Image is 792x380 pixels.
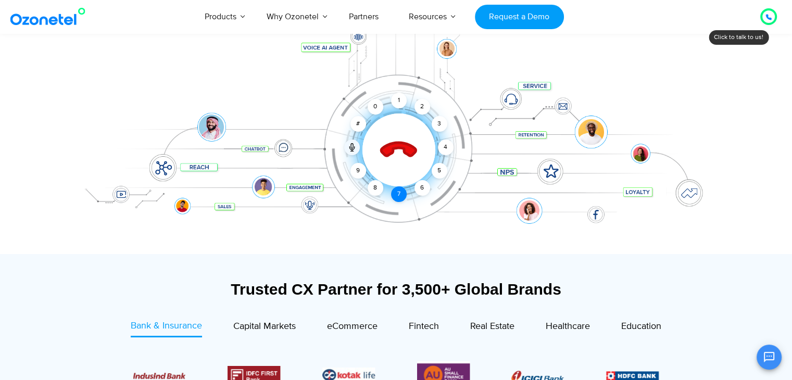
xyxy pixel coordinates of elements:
[431,116,447,132] div: 3
[431,163,447,179] div: 5
[475,5,564,29] a: Request a Demo
[391,186,407,202] div: 7
[350,116,366,132] div: #
[438,140,454,155] div: 4
[350,163,366,179] div: 9
[133,373,185,379] img: Picture10.png
[470,321,514,332] span: Real Estate
[757,345,782,370] button: Open chat
[409,321,439,332] span: Fintech
[327,319,378,337] a: eCommerce
[368,99,383,115] div: 0
[76,280,716,298] div: Trusted CX Partner for 3,500+ Global Brands
[391,93,407,108] div: 1
[327,321,378,332] span: eCommerce
[131,320,202,332] span: Bank & Insurance
[621,321,661,332] span: Education
[233,319,296,337] a: Capital Markets
[409,319,439,337] a: Fintech
[233,321,296,332] span: Capital Markets
[621,319,661,337] a: Education
[546,321,590,332] span: Healthcare
[131,319,202,337] a: Bank & Insurance
[368,180,383,196] div: 8
[414,99,430,115] div: 2
[546,319,590,337] a: Healthcare
[414,180,430,196] div: 6
[607,371,659,380] img: Picture9.png
[470,319,514,337] a: Real Estate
